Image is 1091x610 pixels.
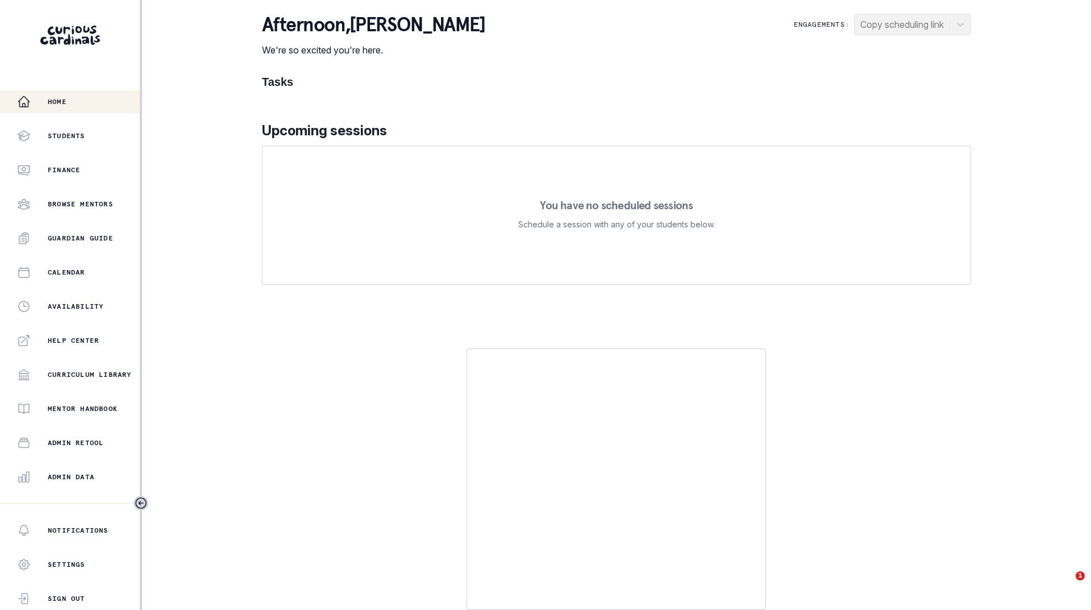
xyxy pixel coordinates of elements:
iframe: Intercom live chat [1052,571,1080,599]
p: Admin Retool [48,438,103,447]
p: Upcoming sessions [262,121,971,141]
p: afternoon , [PERSON_NAME] [262,14,485,36]
p: Settings [48,560,85,569]
p: Browse Mentors [48,200,113,209]
p: Help Center [48,336,99,345]
p: Schedule a session with any of your students below. [518,218,715,231]
h1: Tasks [262,75,971,89]
p: You have no scheduled sessions [540,200,693,211]
p: Availability [48,302,103,311]
p: Guardian Guide [48,234,113,243]
p: Admin Data [48,472,94,482]
p: Engagements: [794,20,850,29]
img: Curious Cardinals Logo [40,26,100,45]
p: Mentor Handbook [48,404,118,413]
span: 1 [1076,571,1085,580]
p: We're so excited you're here. [262,43,485,57]
p: Sign Out [48,594,85,603]
p: Students [48,131,85,140]
button: Toggle sidebar [134,496,148,511]
p: Curriculum Library [48,370,132,379]
p: Finance [48,165,80,175]
p: Calendar [48,268,85,277]
p: Notifications [48,526,109,535]
p: Home [48,97,66,106]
